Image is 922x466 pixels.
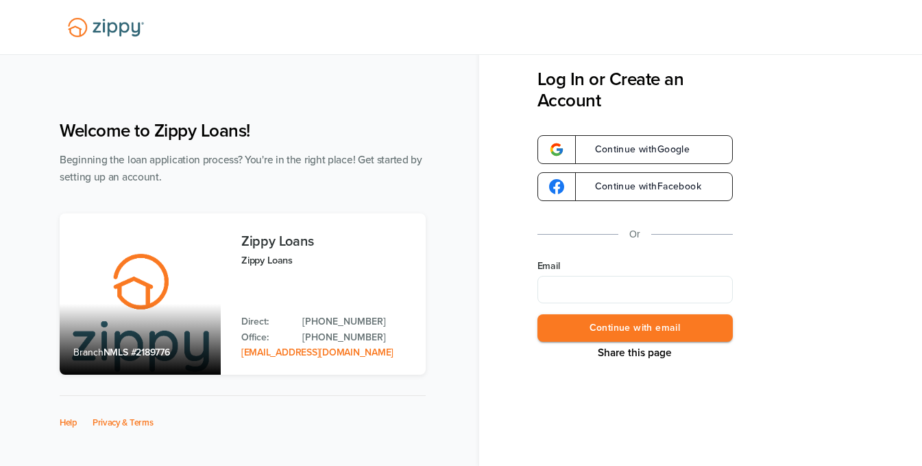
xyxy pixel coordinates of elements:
h1: Welcome to Zippy Loans! [60,120,426,141]
a: google-logoContinue withGoogle [537,135,733,164]
label: Email [537,259,733,273]
h3: Zippy Loans [241,234,412,249]
button: Continue with email [537,314,733,342]
a: Direct Phone: 512-975-2947 [302,314,412,329]
a: google-logoContinue withFacebook [537,172,733,201]
img: google-logo [549,142,564,157]
span: Continue with Google [581,145,690,154]
a: Office Phone: 512-975-2947 [302,330,412,345]
span: Branch [73,347,104,358]
img: Lender Logo [60,12,152,43]
a: Help [60,417,77,428]
p: Zippy Loans [241,253,412,268]
a: Privacy & Terms [93,417,154,428]
a: Email Address: zippyguide@zippymh.com [241,347,393,358]
img: google-logo [549,179,564,194]
input: Email Address [537,276,733,303]
span: Continue with Facebook [581,182,701,191]
p: Or [629,226,640,243]
p: Direct: [241,314,289,329]
span: Beginning the loan application process? You're in the right place! Get started by setting up an a... [60,154,422,183]
h3: Log In or Create an Account [537,69,733,111]
p: Office: [241,330,289,345]
span: NMLS #2189776 [104,347,170,358]
button: Share This Page [594,346,676,360]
